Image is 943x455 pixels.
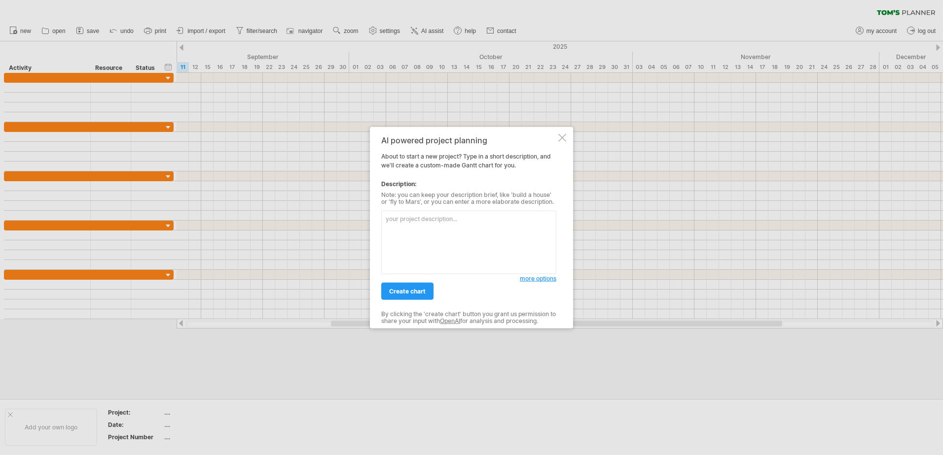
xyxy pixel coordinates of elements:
[381,180,556,189] div: Description:
[381,311,556,325] div: By clicking the 'create chart' button you grant us permission to share your input with for analys...
[520,275,556,282] span: more options
[381,136,556,145] div: AI powered project planning
[440,317,460,325] a: OpenAI
[381,283,434,300] a: create chart
[520,274,556,283] a: more options
[389,288,426,295] span: create chart
[381,136,556,320] div: About to start a new project? Type in a short description, and we'll create a custom-made Gantt c...
[381,192,556,206] div: Note: you can keep your description brief, like 'build a house' or 'fly to Mars', or you can ente...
